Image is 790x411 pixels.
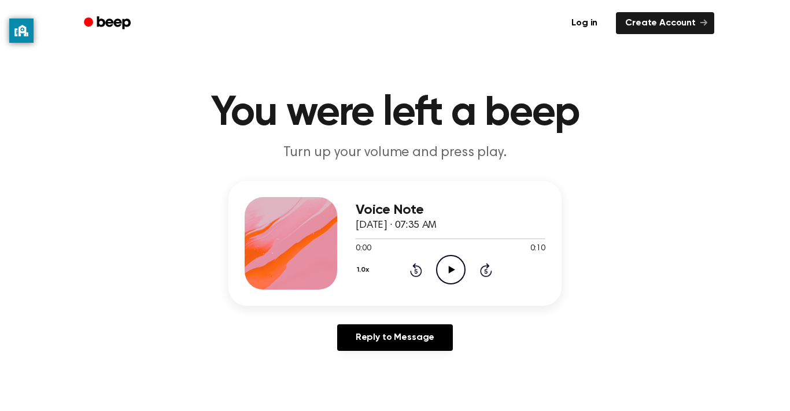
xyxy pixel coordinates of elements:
[76,12,141,35] a: Beep
[9,18,34,43] button: privacy banner
[99,92,691,134] h1: You were left a beep
[560,10,609,36] a: Log in
[356,202,545,218] h3: Voice Note
[530,243,545,255] span: 0:10
[356,243,371,255] span: 0:00
[356,260,373,280] button: 1.0x
[356,220,437,231] span: [DATE] · 07:35 AM
[337,324,453,351] a: Reply to Message
[173,143,617,162] p: Turn up your volume and press play.
[616,12,714,34] a: Create Account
